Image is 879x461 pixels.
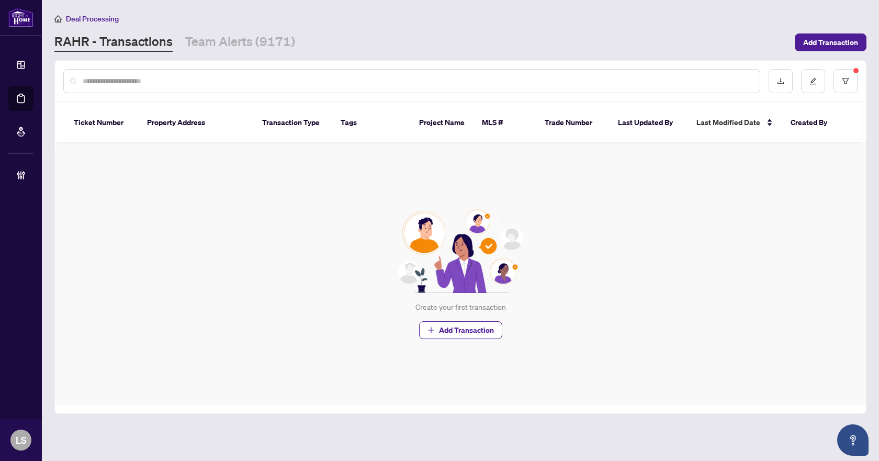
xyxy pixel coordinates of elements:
button: Open asap [837,424,869,456]
th: Transaction Type [254,103,332,143]
span: Last Modified Date [696,117,760,128]
span: edit [809,77,817,85]
span: home [54,15,62,23]
span: Deal Processing [66,14,119,24]
span: download [777,77,784,85]
th: Last Modified Date [688,103,782,143]
a: Team Alerts (9171) [185,33,295,52]
th: Created By [782,103,845,143]
th: Last Updated By [610,103,688,143]
span: Add Transaction [803,34,858,51]
a: RAHR - Transactions [54,33,173,52]
img: Null State Icon [393,209,528,293]
th: Ticket Number [65,103,139,143]
span: LS [16,433,27,447]
img: logo [8,8,33,27]
button: Add Transaction [419,321,502,339]
button: download [769,69,793,93]
th: Trade Number [536,103,610,143]
span: Add Transaction [439,322,494,339]
div: Create your first transaction [415,301,506,313]
button: edit [801,69,825,93]
th: Tags [332,103,411,143]
button: Add Transaction [795,33,866,51]
th: Project Name [411,103,474,143]
span: plus [427,327,435,334]
th: MLS # [474,103,536,143]
th: Property Address [139,103,254,143]
button: filter [833,69,858,93]
span: filter [842,77,849,85]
